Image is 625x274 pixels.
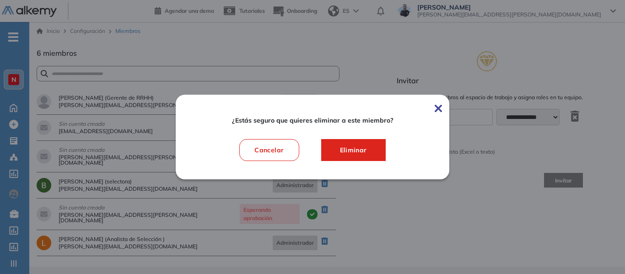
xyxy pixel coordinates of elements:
span: Cancelar [247,145,291,156]
span: Eliminar [333,145,374,156]
button: Eliminar [321,139,386,161]
span: ¿Estás seguro que quieres eliminar a este miembro? [201,117,424,124]
button: Cancelar [239,139,299,161]
img: Cerrar [435,105,442,112]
